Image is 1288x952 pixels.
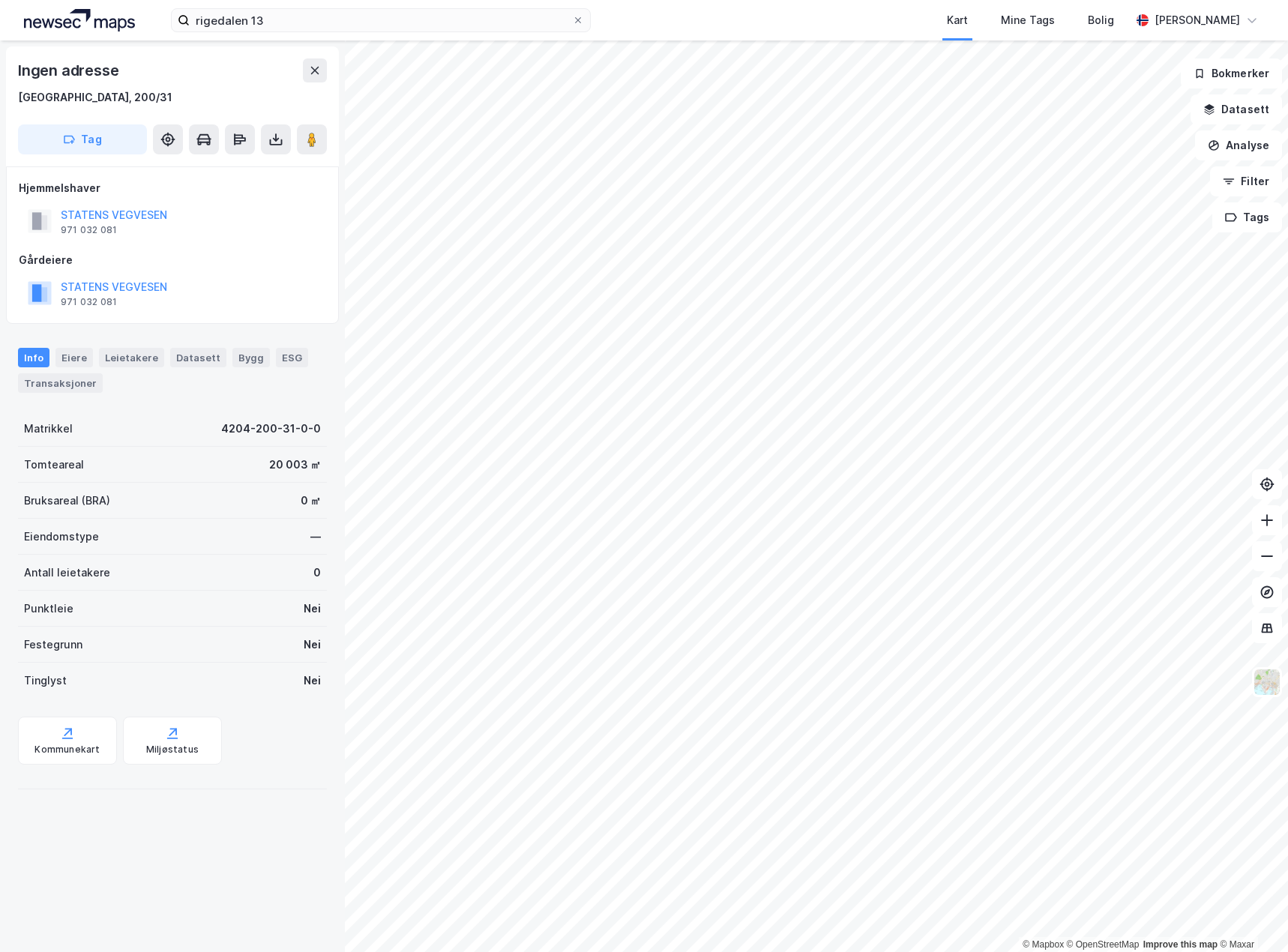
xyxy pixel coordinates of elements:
[61,224,117,236] div: 971 032 081
[24,600,73,618] div: Punktleie
[18,58,121,82] div: Ingen adresse
[304,672,321,690] div: Nei
[313,564,321,582] div: 0
[1213,880,1288,952] div: Kontrollprogram for chat
[232,348,270,367] div: Bygg
[19,179,326,197] div: Hjemmelshaver
[170,348,226,367] div: Datasett
[1253,668,1281,696] img: Z
[24,528,99,546] div: Eiendomstype
[304,600,321,618] div: Nei
[18,348,49,367] div: Info
[190,9,572,31] input: Søk på adresse, matrikkel, gårdeiere, leietakere eller personer
[18,373,103,393] div: Transaksjoner
[19,251,326,269] div: Gårdeiere
[24,636,82,654] div: Festegrunn
[1191,94,1282,124] button: Datasett
[304,636,321,654] div: Nei
[947,11,968,29] div: Kart
[269,456,321,474] div: 20 003 ㎡
[34,744,100,756] div: Kommunekart
[24,492,110,510] div: Bruksareal (BRA)
[18,124,147,154] button: Tag
[1210,166,1282,196] button: Filter
[24,672,67,690] div: Tinglyst
[1088,11,1114,29] div: Bolig
[1181,58,1282,88] button: Bokmerker
[310,528,321,546] div: —
[24,420,73,438] div: Matrikkel
[146,744,199,756] div: Miljøstatus
[1001,11,1055,29] div: Mine Tags
[99,348,164,367] div: Leietakere
[1067,939,1140,950] a: OpenStreetMap
[61,296,117,308] div: 971 032 081
[24,564,110,582] div: Antall leietakere
[1143,939,1218,950] a: Improve this map
[1212,202,1282,232] button: Tags
[221,420,321,438] div: 4204-200-31-0-0
[18,88,172,106] div: [GEOGRAPHIC_DATA], 200/31
[1023,939,1064,950] a: Mapbox
[301,492,321,510] div: 0 ㎡
[1213,880,1288,952] iframe: Chat Widget
[276,348,308,367] div: ESG
[1155,11,1240,29] div: [PERSON_NAME]
[24,9,135,31] img: logo.a4113a55bc3d86da70a041830d287a7e.svg
[1195,130,1282,160] button: Analyse
[55,348,93,367] div: Eiere
[24,456,84,474] div: Tomteareal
